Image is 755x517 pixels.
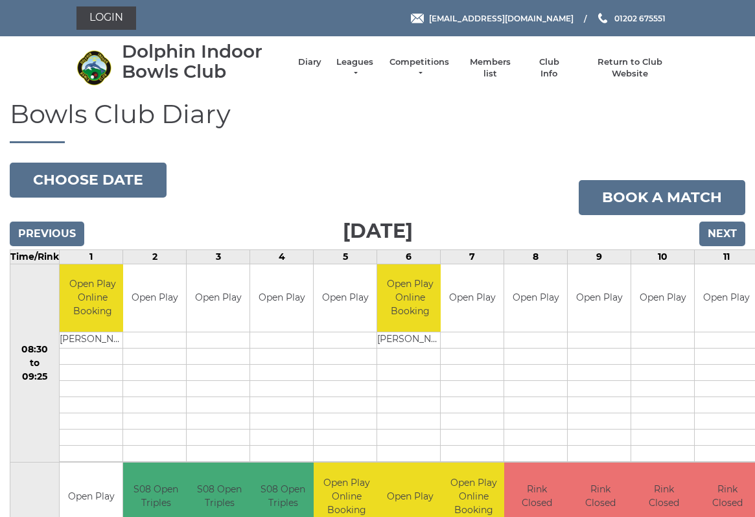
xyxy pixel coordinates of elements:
[60,332,125,349] td: [PERSON_NAME]
[10,249,60,264] td: Time/Rink
[123,249,187,264] td: 2
[598,13,607,23] img: Phone us
[250,249,314,264] td: 4
[441,264,504,332] td: Open Play
[568,249,631,264] td: 9
[10,100,745,143] h1: Bowls Club Diary
[60,264,125,332] td: Open Play Online Booking
[377,332,443,349] td: [PERSON_NAME]
[122,41,285,82] div: Dolphin Indoor Bowls Club
[504,249,568,264] td: 8
[10,163,167,198] button: Choose date
[579,180,745,215] a: Book a match
[504,264,567,332] td: Open Play
[614,13,666,23] span: 01202 675551
[250,264,313,332] td: Open Play
[314,264,377,332] td: Open Play
[76,6,136,30] a: Login
[631,249,695,264] td: 10
[76,50,112,86] img: Dolphin Indoor Bowls Club
[377,264,443,332] td: Open Play Online Booking
[334,56,375,80] a: Leagues
[187,264,250,332] td: Open Play
[596,12,666,25] a: Phone us 01202 675551
[10,264,60,463] td: 08:30 to 09:25
[187,249,250,264] td: 3
[411,14,424,23] img: Email
[429,13,574,23] span: [EMAIL_ADDRESS][DOMAIN_NAME]
[377,249,441,264] td: 6
[411,12,574,25] a: Email [EMAIL_ADDRESS][DOMAIN_NAME]
[463,56,517,80] a: Members list
[631,264,694,332] td: Open Play
[60,249,123,264] td: 1
[581,56,679,80] a: Return to Club Website
[314,249,377,264] td: 5
[388,56,450,80] a: Competitions
[568,264,631,332] td: Open Play
[441,249,504,264] td: 7
[10,222,84,246] input: Previous
[298,56,321,68] a: Diary
[530,56,568,80] a: Club Info
[699,222,745,246] input: Next
[123,264,186,332] td: Open Play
